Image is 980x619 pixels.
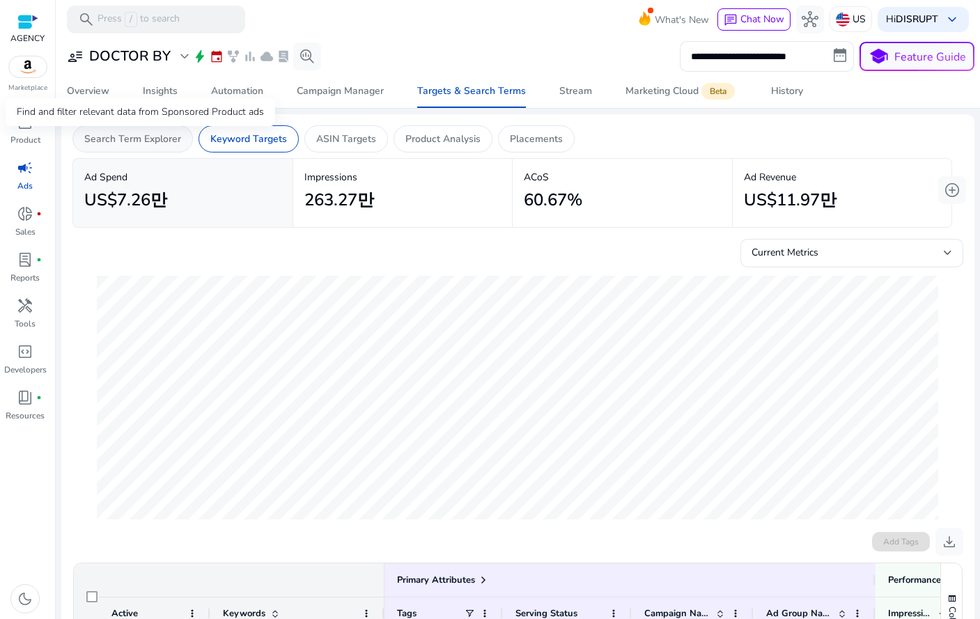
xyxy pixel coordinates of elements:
div: Marketing Cloud [625,86,738,97]
span: hub [802,11,818,28]
button: add_circle [938,176,966,204]
span: bar_chart [243,49,257,63]
p: ACoS [524,170,721,185]
p: Ad Revenue [744,170,941,185]
span: search [78,11,95,28]
p: Ads [17,180,33,192]
span: code_blocks [17,343,33,360]
span: bolt [193,49,207,63]
p: ASIN Targets [316,132,376,146]
p: Keyword Targets [210,132,287,146]
span: Performance Metrics [888,574,974,586]
button: schoolFeature Guide [860,42,974,71]
span: lab_profile [17,251,33,268]
span: keyboard_arrow_down [944,11,960,28]
p: US [853,7,866,31]
img: amazon.svg [9,56,47,77]
p: Product Analysis [405,132,481,146]
div: Stream [559,86,592,96]
span: Beta [701,83,735,100]
b: DISRUPT [896,13,938,26]
p: Resources [6,409,45,422]
h2: 263.27만 [304,190,374,210]
span: event [210,49,224,63]
span: fiber_manual_record [36,211,42,217]
span: Primary Attributes [397,574,475,586]
span: book_4 [17,389,33,406]
p: Tools [15,318,36,330]
img: us.svg [836,13,850,26]
div: Overview [67,86,109,96]
h2: US$11.97만 [744,190,837,210]
div: Campaign Manager [297,86,384,96]
div: Find and filter relevant data from Sponsored Product ads [6,98,275,126]
span: Current Metrics [752,246,818,259]
div: History [771,86,803,96]
button: hub [796,6,824,33]
h2: 60.67% [524,190,582,210]
span: handyman [17,297,33,314]
p: Ad Spend [84,170,281,185]
p: AGENCY [10,32,45,45]
button: chatChat Now [717,8,791,31]
span: search_insights [299,48,316,65]
span: fiber_manual_record [36,257,42,263]
p: Feature Guide [894,49,966,65]
span: campaign [17,159,33,176]
span: cloud [260,49,274,63]
p: Placements [510,132,563,146]
p: Hi [886,15,938,24]
div: Automation [211,86,263,96]
p: Search Term Explorer [84,132,181,146]
p: Sales [15,226,36,238]
p: Press to search [98,12,180,27]
h3: DOCTOR BY [89,48,171,65]
span: dark_mode [17,590,33,607]
span: fiber_manual_record [36,395,42,400]
button: search_insights [293,42,321,70]
p: Marketplace [8,83,47,93]
div: Insights [143,86,178,96]
span: What's New [655,8,709,32]
span: family_history [226,49,240,63]
p: Product [10,134,40,146]
p: Impressions [304,170,501,185]
span: download [941,533,958,550]
button: download [935,528,963,556]
div: Targets & Search Terms [417,86,526,96]
span: donut_small [17,205,33,222]
span: Chat Now [740,13,784,26]
span: chat [724,13,738,27]
span: school [869,47,889,67]
span: add_circle [944,182,960,198]
span: user_attributes [67,48,84,65]
span: expand_more [176,48,193,65]
span: / [125,12,137,27]
p: Developers [4,363,47,376]
p: Reports [10,272,40,284]
h2: US$7.26만 [84,190,167,210]
span: lab_profile [277,49,290,63]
